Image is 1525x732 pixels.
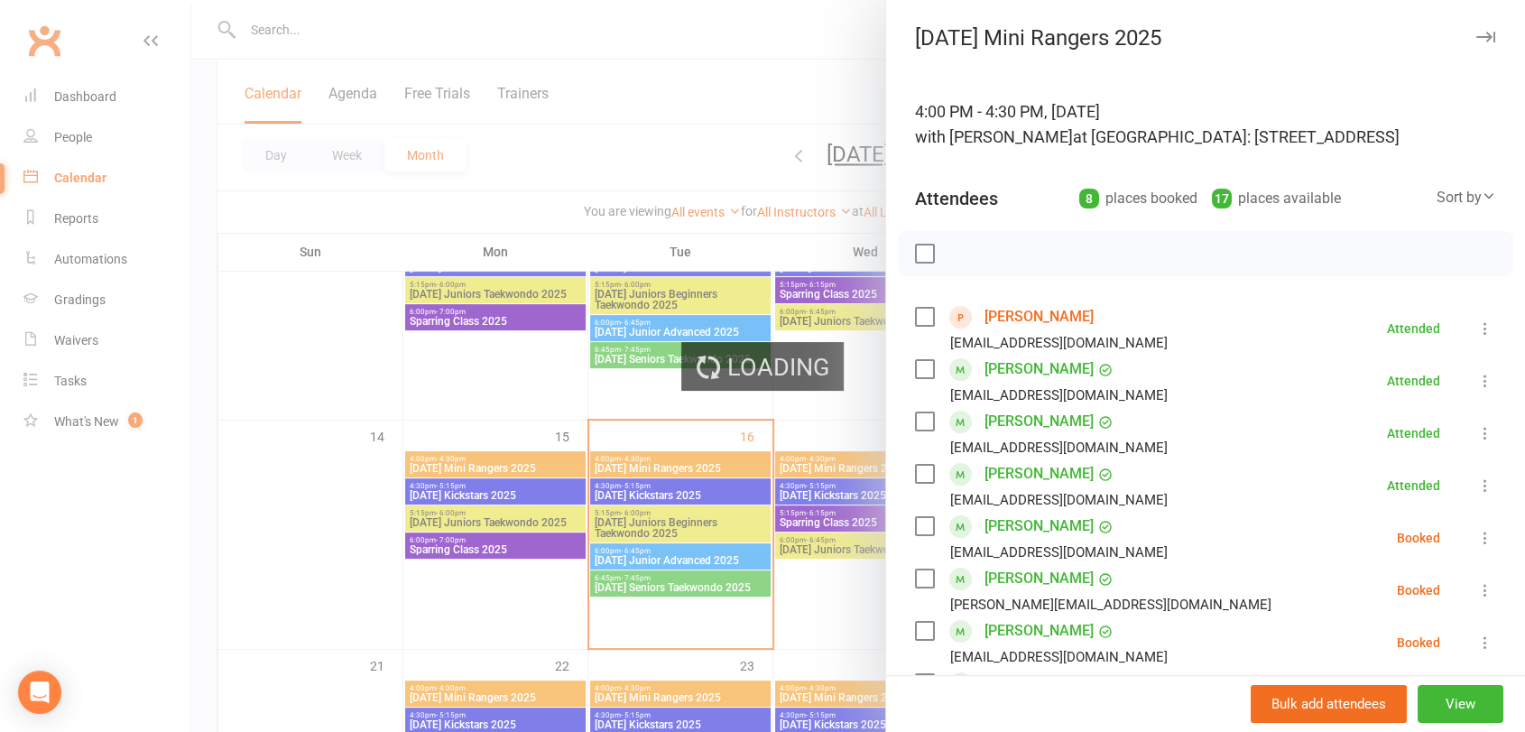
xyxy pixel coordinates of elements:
span: with [PERSON_NAME] [915,127,1073,146]
a: [PERSON_NAME] [984,407,1094,436]
div: [PERSON_NAME][EMAIL_ADDRESS][DOMAIN_NAME] [950,593,1271,616]
div: Attended [1387,479,1440,492]
div: 4:00 PM - 4:30 PM, [DATE] [915,99,1496,150]
a: [PERSON_NAME] [984,669,1094,698]
div: [EMAIL_ADDRESS][DOMAIN_NAME] [950,541,1168,564]
div: Attended [1387,375,1440,387]
a: [PERSON_NAME] [984,616,1094,645]
div: Booked [1397,532,1440,544]
div: 8 [1079,189,1099,208]
div: Open Intercom Messenger [18,671,61,714]
div: [EMAIL_ADDRESS][DOMAIN_NAME] [950,488,1168,512]
div: Attended [1387,427,1440,440]
div: [DATE] Mini Rangers 2025 [886,25,1525,51]
button: View [1418,685,1503,723]
a: [PERSON_NAME] [984,355,1094,384]
div: Booked [1397,584,1440,597]
a: [PERSON_NAME] [984,512,1094,541]
div: places available [1212,186,1341,211]
div: [EMAIL_ADDRESS][DOMAIN_NAME] [950,384,1168,407]
a: [PERSON_NAME] [984,302,1094,331]
div: places booked [1079,186,1197,211]
div: [EMAIL_ADDRESS][DOMAIN_NAME] [950,331,1168,355]
button: Bulk add attendees [1251,685,1407,723]
span: at [GEOGRAPHIC_DATA]: [STREET_ADDRESS] [1073,127,1400,146]
a: [PERSON_NAME] [984,459,1094,488]
div: [EMAIL_ADDRESS][DOMAIN_NAME] [950,645,1168,669]
div: Booked [1397,636,1440,649]
div: 17 [1212,189,1232,208]
div: [EMAIL_ADDRESS][DOMAIN_NAME] [950,436,1168,459]
div: Attendees [915,186,998,211]
div: Attended [1387,322,1440,335]
div: Sort by [1437,186,1496,209]
a: [PERSON_NAME] [984,564,1094,593]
